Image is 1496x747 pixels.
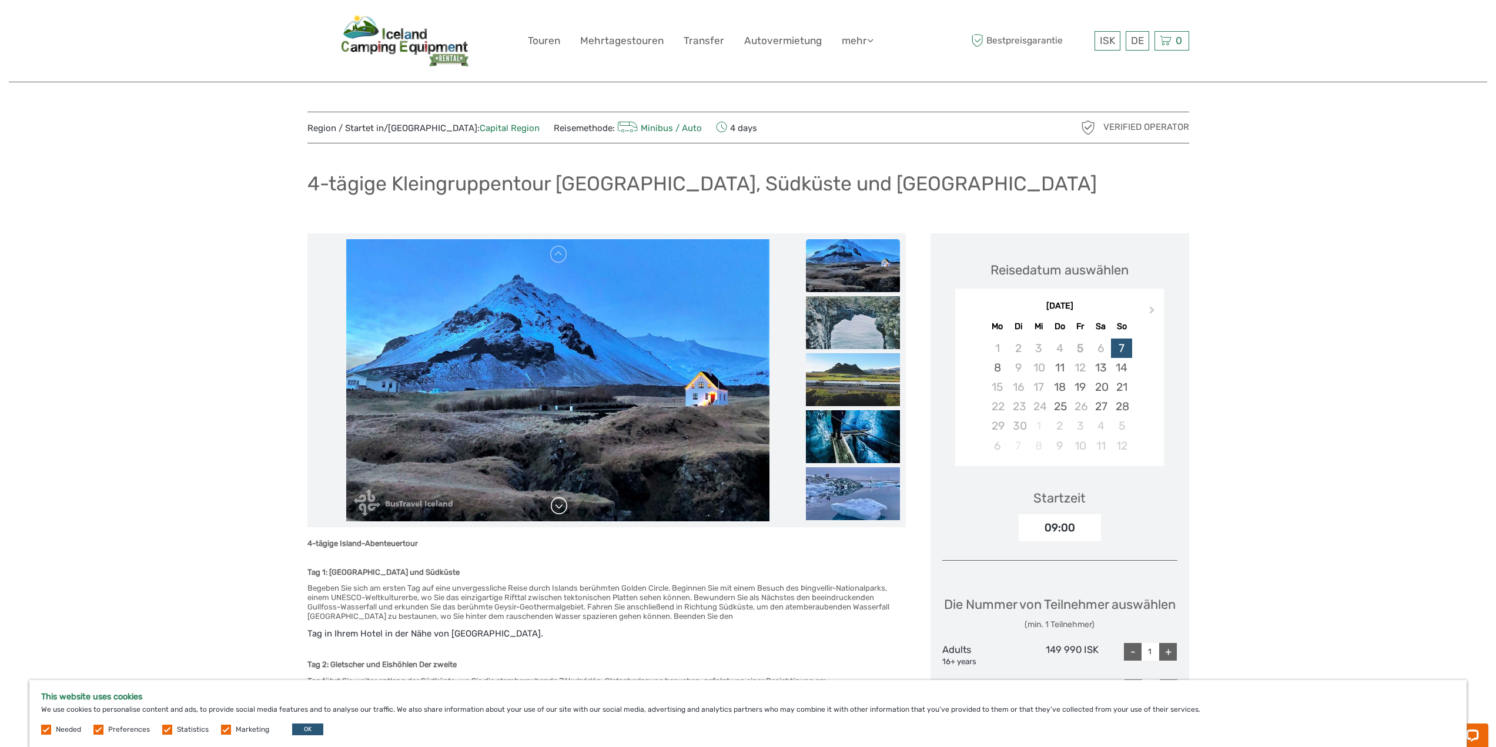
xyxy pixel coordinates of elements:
a: Autovermietung [744,32,822,49]
div: Choose Freitag, 3. Oktober 2025 [1070,416,1090,436]
div: Choose Donnerstag, 11. September 2025 [1049,358,1070,377]
div: Choose Samstag, 20. September 2025 [1090,377,1111,397]
div: Not available Mittwoch, 10. September 2025 [1029,358,1049,377]
div: Choose Samstag, 4. Oktober 2025 [1090,416,1111,436]
div: Not available Mittwoch, 24. September 2025 [1029,397,1049,416]
div: Mo [987,319,1008,334]
span: Reisemethode: [554,119,702,136]
label: Needed [56,725,81,735]
div: Not available Montag, 15. September 2025 [987,377,1008,397]
div: Not available Mittwoch, 1. Oktober 2025 [1029,416,1049,436]
a: Transfer [684,32,724,49]
div: Choose Donnerstag, 9. Oktober 2025 [1049,436,1070,455]
a: mehr [842,32,873,49]
div: Not available Freitag, 12. September 2025 [1070,358,1090,377]
a: Minibus / Auto [615,123,702,133]
div: (min. 1 Teilnehmer) [944,619,1176,631]
div: Not available Freitag, 5. September 2025 [1070,339,1090,358]
h6: Tag führt Sie weiter entlang der Südküste, wo Sie die atemberaubende Jökulsárlón-Gletscherlagune ... [307,676,906,695]
div: Not available Montag, 22. September 2025 [987,397,1008,416]
div: Not available Dienstag, 2. September 2025 [1008,339,1029,358]
div: Choose Sonntag, 12. Oktober 2025 [1111,436,1132,455]
img: 19273d876cd6470d9bdfeda290420152_slider_thumbnail.jpeg [806,353,900,406]
div: Choose Donnerstag, 2. Oktober 2025 [1049,416,1070,436]
img: 24e75e869fd3457cb6c0b9720ad77252_slider_thumbnail.jpeg [806,467,900,520]
div: Not available Samstag, 6. September 2025 [1090,339,1111,358]
img: verified_operator_grey_128.png [1079,118,1097,137]
span: Verified Operator [1103,121,1189,133]
span: Bestpreisgarantie [969,31,1092,51]
div: Fr [1070,319,1090,334]
div: Startzeit [1033,489,1086,507]
div: Not available Montag, 29. September 2025 [987,416,1008,436]
div: Not available Mittwoch, 3. September 2025 [1029,339,1049,358]
div: 09:00 [1019,514,1101,541]
div: We use cookies to personalise content and ads, to provide social media features and to analyse ou... [29,680,1467,747]
div: Choose Sonntag, 7. September 2025 [1111,339,1132,358]
div: DE [1126,31,1149,51]
div: Choose Donnerstag, 25. September 2025 [1049,397,1070,416]
h5: This website uses cookies [41,692,1455,702]
div: Mi [1029,319,1049,334]
strong: 4-tägige Island-Abenteuertour [307,539,418,548]
a: Touren [528,32,560,49]
span: 0 [1174,35,1184,46]
p: Chat now [16,21,133,30]
div: Not available Dienstag, 9. September 2025 [1008,358,1029,377]
div: Choose Freitag, 19. September 2025 [1070,377,1090,397]
div: Choose Donnerstag, 18. September 2025 [1049,377,1070,397]
div: + [1159,643,1177,661]
div: Choose Samstag, 27. September 2025 [1090,397,1111,416]
h1: 4-tägige Kleingruppentour [GEOGRAPHIC_DATA], Südküste und [GEOGRAPHIC_DATA] [307,172,1097,196]
div: Choose Samstag, 13. September 2025 [1090,358,1111,377]
div: Not available Mittwoch, 8. Oktober 2025 [1029,436,1049,455]
span: ISK [1100,35,1115,46]
div: Not available Mittwoch, 17. September 2025 [1029,377,1049,397]
a: Mehrtagestouren [580,32,664,49]
strong: Tag 1: [GEOGRAPHIC_DATA] und Südküste [307,568,460,577]
span: Region / Startet in/[GEOGRAPHIC_DATA]: [307,122,540,135]
div: Not available Montag, 1. September 2025 [987,339,1008,358]
img: 94d96a8bc7b148f0a8a838321d339b55_main_slider.jpeg [346,239,769,521]
img: 94d96a8bc7b148f0a8a838321d339b55_slider_thumbnail.jpeg [806,239,900,292]
div: month 2025-09 [959,339,1160,455]
div: Not available Dienstag, 23. September 2025 [1008,397,1029,416]
div: Choose Freitag, 10. Oktober 2025 [1070,436,1090,455]
div: 149 990 ISK [1020,643,1099,668]
label: Preferences [108,725,150,735]
div: Sa [1090,319,1111,334]
div: Choose Sonntag, 5. Oktober 2025 [1111,416,1132,436]
div: Choose Montag, 6. Oktober 2025 [987,436,1008,455]
div: Di [1008,319,1029,334]
span: 4 days [716,119,757,136]
strong: Tag 2: Gletscher und Eishöhlen Der zweite [307,660,457,669]
div: Not available Freitag, 26. September 2025 [1070,397,1090,416]
img: 671-29c6cdf6-a7e8-48aa-af67-fe191aeda864_logo_big.jpg [340,15,470,67]
div: Not available Dienstag, 30. September 2025 [1008,416,1029,436]
h6: Begeben Sie sich am ersten Tag auf eine unvergessliche Reise durch Islands berühmten Golden Circl... [307,584,906,621]
div: 16+ years [942,656,1020,668]
div: Choose Samstag, 11. Oktober 2025 [1090,436,1111,455]
div: So [1111,319,1132,334]
div: Choose Sonntag, 14. September 2025 [1111,358,1132,377]
div: Do [1049,319,1070,334]
div: Reisedatum auswählen [990,261,1129,279]
div: [DATE] [955,300,1164,313]
div: Not available Dienstag, 7. Oktober 2025 [1008,436,1029,455]
img: 77a61d9d322447bbb90bb425bd658b62_slider_thumbnail.jpeg [806,296,900,349]
button: Next Month [1144,303,1163,322]
label: Statistics [177,725,209,735]
div: Choose Sonntag, 28. September 2025 [1111,397,1132,416]
button: OK [292,723,323,735]
div: Choose Sonntag, 21. September 2025 [1111,377,1132,397]
div: Adults [942,643,1020,668]
img: 83778d99ad06428f92406cd6a183b419_slider_thumbnail.jpeg [806,410,900,463]
div: - [1124,643,1142,661]
div: Choose Montag, 8. September 2025 [987,358,1008,377]
div: Not available Dienstag, 16. September 2025 [1008,377,1029,397]
label: Marketing [236,725,269,735]
a: Capital Region [480,123,540,133]
div: Die Nummer von Teilnehmer auswählen [944,595,1176,630]
div: Not available Donnerstag, 4. September 2025 [1049,339,1070,358]
button: Open LiveChat chat widget [135,18,149,32]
